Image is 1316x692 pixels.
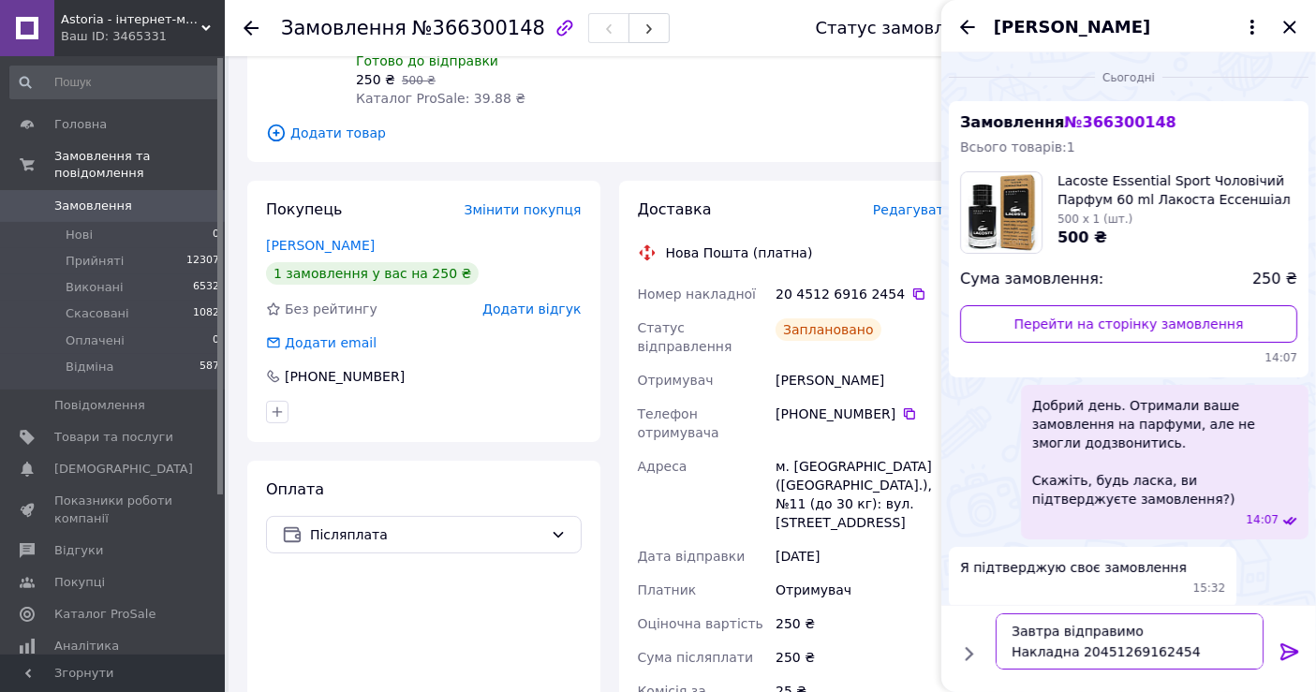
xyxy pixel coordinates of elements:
span: Сума замовлення: [960,269,1103,290]
div: Заплановано [776,318,881,341]
span: Покупець [266,200,343,218]
div: [PHONE_NUMBER] [776,405,953,423]
span: Відгуки [54,542,103,559]
span: № 366300148 [1064,113,1176,131]
span: Замовлення [54,198,132,214]
span: Lacoste Essential Sport Чоловічий Парфум 60 ml Лакоста Ессеншіал Спорт чоловічий парфуми Духи чол... [1057,171,1297,209]
div: 250 ₴ [772,640,956,674]
span: №366300148 [412,17,545,39]
div: Статус замовлення [816,19,988,37]
div: [PERSON_NAME] [772,363,956,397]
div: Додати email [283,333,378,352]
span: 0 [213,332,219,349]
span: Доставка [638,200,712,218]
span: Післяплата [310,524,543,545]
div: Додати email [264,333,378,352]
span: 250 ₴ [1252,269,1297,290]
div: Нова Пошта (платна) [661,243,818,262]
span: Каталог ProSale [54,606,155,623]
span: Замовлення та повідомлення [54,148,225,182]
span: Показники роботи компанії [54,493,173,526]
div: 12.10.2025 [949,67,1309,86]
span: Astoria - інтернет-магазин косметики та парфумерії [61,11,201,28]
span: Додати товар [266,123,953,143]
span: Скасовані [66,305,129,322]
span: Добрий день. Отримали ваше замовлення на парфуми, але не змогли додзвонитись. Скажіть, будь ласка... [1032,396,1297,508]
span: Каталог ProSale: 39.88 ₴ [356,91,525,106]
span: [DEMOGRAPHIC_DATA] [54,461,193,478]
span: Сьогодні [1095,70,1162,86]
span: 500 ₴ [1057,228,1107,246]
button: [PERSON_NAME] [994,15,1264,39]
span: 15:32 12.10.2025 [1193,581,1226,596]
span: Нові [66,227,93,243]
span: Аналітика [54,638,119,655]
span: Повідомлення [54,397,145,414]
span: Головна [54,116,107,133]
span: Дата відправки [638,549,746,564]
div: Ваш ID: 3465331 [61,28,225,45]
span: Замовлення [281,17,407,39]
span: 12307 [186,253,219,270]
span: Без рейтингу [285,302,377,317]
span: Оплачені [66,332,125,349]
span: 500 ₴ [402,74,436,87]
span: 0 [213,227,219,243]
span: [PERSON_NAME] [994,15,1150,39]
span: Редагувати [873,202,953,217]
span: 14:07 12.10.2025 [1246,512,1279,528]
div: 20 4512 6916 2454 [776,285,953,303]
span: Замовлення [960,113,1176,131]
span: 587 [200,359,219,375]
span: Адреса [638,459,688,474]
span: Всього товарів: 1 [960,140,1075,155]
a: Перейти на сторінку замовлення [960,305,1297,343]
div: 1 замовлення у вас на 250 ₴ [266,262,479,285]
div: [PHONE_NUMBER] [283,367,407,386]
input: Пошук [9,66,221,99]
span: Номер накладної [638,287,757,302]
span: 14:07 12.10.2025 [960,350,1297,366]
span: Товари та послуги [54,429,173,446]
span: 250 ₴ [356,72,395,87]
img: 3951976444_w100_h100_lacoste-essential-sport.jpg [965,172,1038,253]
span: Отримувач [638,373,714,388]
div: м. [GEOGRAPHIC_DATA] ([GEOGRAPHIC_DATA].), №11 (до 30 кг): вул. [STREET_ADDRESS] [772,449,956,539]
span: Додати відгук [482,302,581,317]
span: Платник [638,582,697,597]
span: Я підтверджую своє замовлення [960,558,1187,577]
span: Відміна [66,359,113,375]
div: Повернутися назад [244,19,259,37]
span: 1082 [193,305,219,322]
span: 6532 [193,279,219,296]
div: Отримувач [772,573,956,607]
span: Виконані [66,279,124,296]
textarea: Завтра відправимо Накладна 20451269162454 [996,613,1264,670]
span: Змінити покупця [465,202,582,217]
div: 250 ₴ [772,607,956,640]
div: [DATE] [772,539,956,573]
span: Прийняті [66,253,124,270]
button: Закрити [1279,16,1301,38]
span: Оплата [266,480,324,498]
span: Покупці [54,574,105,591]
button: Показати кнопки [956,641,981,666]
a: [PERSON_NAME] [266,238,375,253]
button: Назад [956,16,979,38]
span: Готово до відправки [356,53,498,68]
span: Телефон отримувача [638,406,719,440]
span: Сума післяплати [638,650,754,665]
span: Оціночна вартість [638,616,763,631]
span: 500 x 1 (шт.) [1057,213,1132,226]
span: Статус відправлення [638,320,732,354]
